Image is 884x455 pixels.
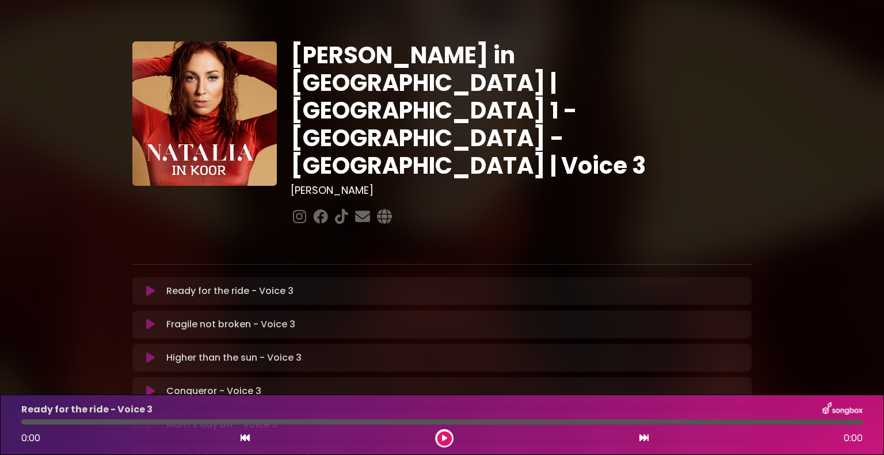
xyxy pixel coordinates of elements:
p: Conqueror - Voice 3 [166,384,261,398]
h1: [PERSON_NAME] in [GEOGRAPHIC_DATA] | [GEOGRAPHIC_DATA] 1 - [GEOGRAPHIC_DATA] - [GEOGRAPHIC_DATA] ... [291,41,752,179]
p: Ready for the ride - Voice 3 [21,403,153,416]
p: Fragile not broken - Voice 3 [166,318,295,331]
p: Ready for the ride - Voice 3 [166,284,294,298]
img: YTVS25JmS9CLUqXqkEhs [132,41,277,186]
span: 0:00 [21,431,40,445]
span: 0:00 [844,431,863,445]
h3: [PERSON_NAME] [291,184,752,197]
p: Higher than the sun - Voice 3 [166,351,302,365]
img: songbox-logo-white.png [822,402,863,417]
